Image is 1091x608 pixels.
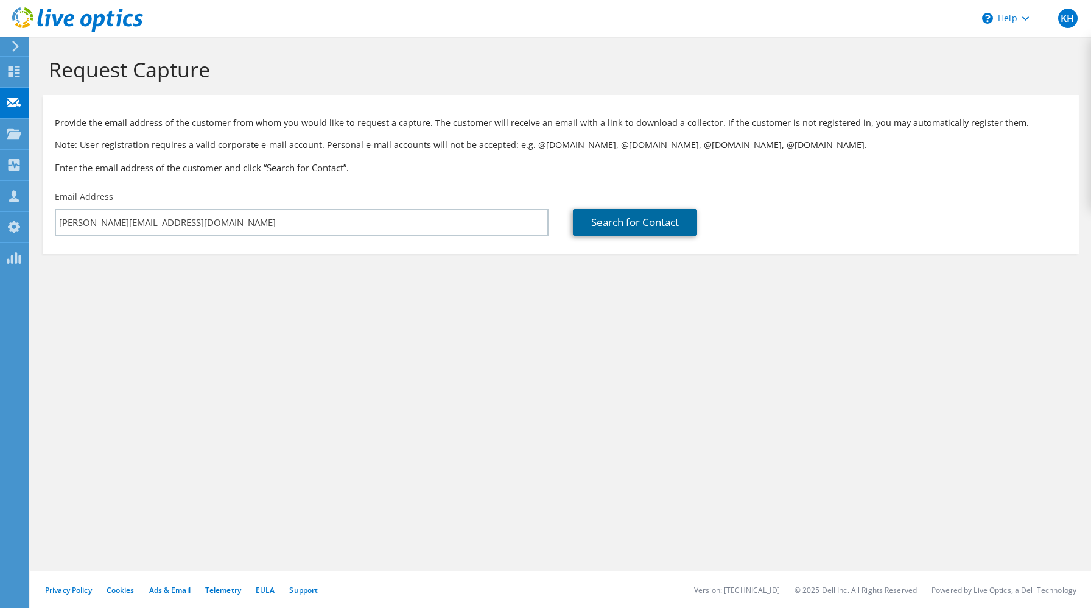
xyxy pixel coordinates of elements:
a: EULA [256,585,275,595]
a: Support [289,585,318,595]
svg: \n [982,13,993,24]
span: KH [1058,9,1078,28]
p: Note: User registration requires a valid corporate e-mail account. Personal e-mail accounts will ... [55,138,1067,152]
h1: Request Capture [49,57,1067,82]
li: Version: [TECHNICAL_ID] [694,585,780,595]
label: Email Address [55,191,113,203]
a: Ads & Email [149,585,191,595]
li: © 2025 Dell Inc. All Rights Reserved [795,585,917,595]
a: Cookies [107,585,135,595]
p: Provide the email address of the customer from whom you would like to request a capture. The cust... [55,116,1067,130]
a: Privacy Policy [45,585,92,595]
a: Telemetry [205,585,241,595]
a: Search for Contact [573,209,697,236]
h3: Enter the email address of the customer and click “Search for Contact”. [55,161,1067,174]
li: Powered by Live Optics, a Dell Technology [931,585,1076,595]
